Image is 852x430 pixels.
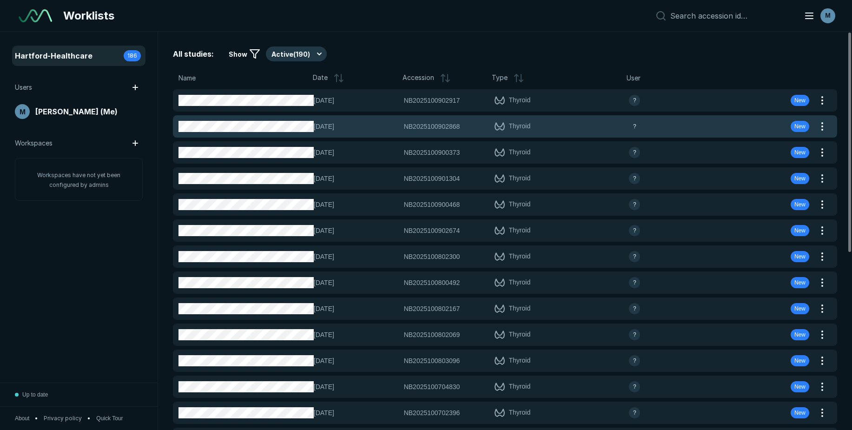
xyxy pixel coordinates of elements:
[173,376,815,398] button: [DATE]NB2025100704830Thyroidavatar-nameNew
[633,278,636,287] span: ?
[794,122,806,131] span: New
[314,356,398,366] span: [DATE]
[629,277,640,288] div: avatar-name
[314,408,398,418] span: [DATE]
[791,225,809,236] div: New
[173,402,815,424] button: [DATE]NB2025100702396Thyroidavatar-nameNew
[35,106,118,117] span: [PERSON_NAME] (Me)
[509,225,531,236] span: Thyroid
[15,6,56,26] a: See-Mode Logo
[63,7,114,24] span: Worklists
[633,409,636,417] span: ?
[791,251,809,262] div: New
[794,252,806,261] span: New
[794,383,806,391] span: New
[794,304,806,313] span: New
[15,104,30,119] div: avatar-name
[314,199,398,210] span: [DATE]
[314,225,398,236] span: [DATE]
[509,355,531,366] span: Thyroid
[629,407,640,418] div: avatar-name
[794,409,806,417] span: New
[629,173,640,184] div: avatar-name
[633,148,636,157] span: ?
[314,95,398,106] span: [DATE]
[44,414,82,423] a: Privacy policy
[404,356,460,366] span: NB2025100803096
[404,304,460,314] span: NB2025100802167
[670,11,793,20] input: Search accession id…
[509,407,531,418] span: Thyroid
[266,46,327,61] button: Active(190)
[794,226,806,235] span: New
[794,174,806,183] span: New
[404,173,460,184] span: NB2025100901304
[629,329,640,340] div: avatar-name
[791,303,809,314] div: New
[791,355,809,366] div: New
[19,9,52,22] img: See-Mode Logo
[404,408,460,418] span: NB2025100702396
[627,73,641,83] span: User
[173,271,815,294] button: [DATE]NB2025100800492Thyroidavatar-nameNew
[820,8,835,23] div: avatar-name
[794,148,806,157] span: New
[403,73,434,84] span: Accession
[509,121,531,132] span: Thyroid
[37,172,120,188] span: Workspaces have not yet been configured by admins
[173,193,815,216] button: [DATE]NB2025100900468Thyroidavatar-nameNew
[509,251,531,262] span: Thyroid
[629,381,640,392] div: avatar-name
[629,199,640,210] div: avatar-name
[633,226,636,235] span: ?
[404,382,460,392] span: NB2025100704830
[794,200,806,209] span: New
[314,330,398,340] span: [DATE]
[633,331,636,339] span: ?
[173,48,214,60] span: All studies:
[633,357,636,365] span: ?
[314,304,398,314] span: [DATE]
[791,277,809,288] div: New
[22,390,48,399] span: Up to date
[629,225,640,236] div: avatar-name
[87,414,91,423] span: •
[794,96,806,105] span: New
[15,50,92,61] span: Hartford-Healthcare
[509,199,531,210] span: Thyroid
[791,173,809,184] div: New
[791,95,809,106] div: New
[633,200,636,209] span: ?
[629,147,640,158] div: avatar-name
[314,173,398,184] span: [DATE]
[173,324,815,346] button: [DATE]NB2025100802069Thyroidavatar-nameNew
[629,355,640,366] div: avatar-name
[633,252,636,261] span: ?
[492,73,508,84] span: Type
[96,414,123,423] button: Quick Tour
[35,414,38,423] span: •
[633,304,636,313] span: ?
[404,199,460,210] span: NB2025100900468
[791,147,809,158] div: New
[633,122,636,131] span: ?
[178,73,196,83] span: Name
[509,147,531,158] span: Thyroid
[633,96,636,105] span: ?
[124,50,141,61] div: 186
[173,115,815,138] button: [DATE]NB2025100902868Thyroidavatar-nameNew
[15,383,48,406] button: Up to date
[173,167,815,190] button: [DATE]NB2025100901304Thyroidavatar-nameNew
[404,121,460,132] span: NB2025100902868
[509,95,531,106] span: Thyroid
[509,277,531,288] span: Thyroid
[629,95,640,106] div: avatar-name
[825,11,831,20] span: M
[314,251,398,262] span: [DATE]
[629,251,640,262] div: avatar-name
[127,52,137,60] span: 186
[794,278,806,287] span: New
[15,82,32,93] span: Users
